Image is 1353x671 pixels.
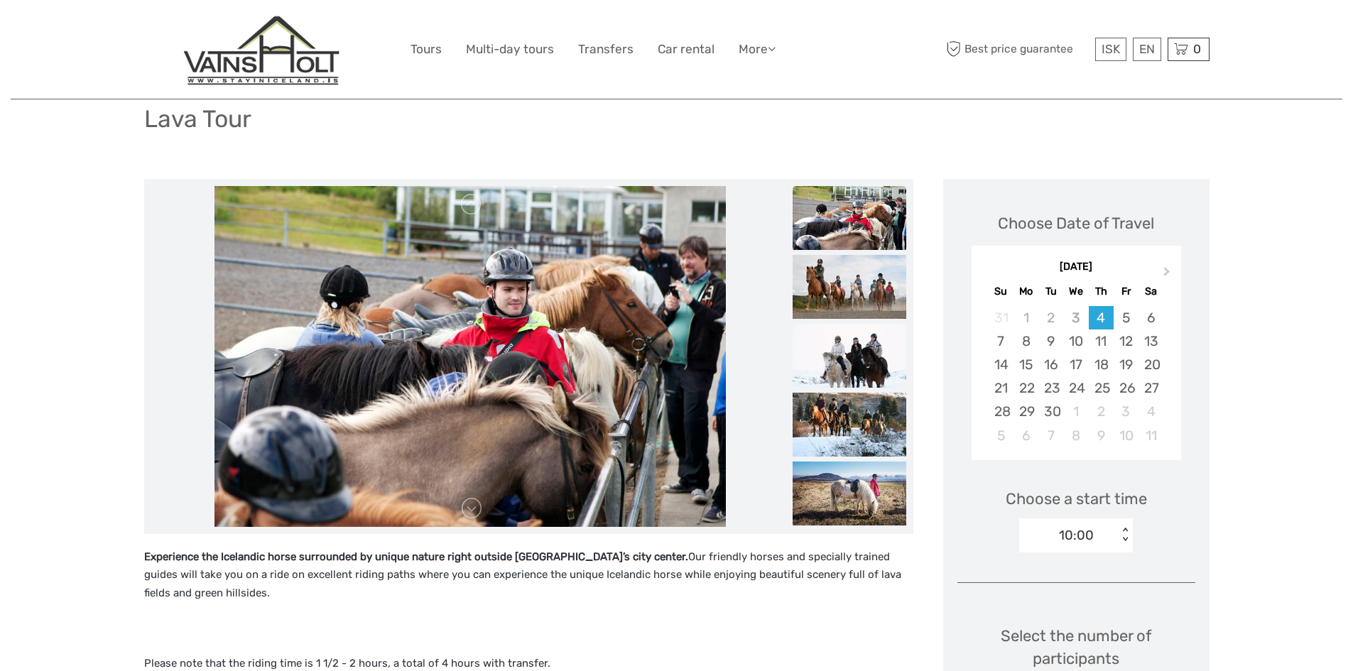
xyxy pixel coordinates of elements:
[1014,353,1038,376] div: Choose Monday, September 15th, 2025
[1114,329,1139,353] div: Choose Friday, September 12th, 2025
[1139,353,1163,376] div: Choose Saturday, September 20th, 2025
[1014,306,1038,329] div: Not available Monday, September 1st, 2025
[1014,376,1038,400] div: Choose Monday, September 22nd, 2025
[793,255,906,319] img: 322adb5af0374978b5da4c7b93df4d69_slider_thumbnail.jpg
[1089,424,1114,447] div: Choose Thursday, October 9th, 2025
[1014,329,1038,353] div: Choose Monday, September 8th, 2025
[1114,400,1139,423] div: Choose Friday, October 3rd, 2025
[739,39,776,60] a: More
[1063,424,1088,447] div: Choose Wednesday, October 8th, 2025
[1063,282,1088,301] div: We
[1038,353,1063,376] div: Choose Tuesday, September 16th, 2025
[793,324,906,388] img: ba3bded5de734fb3b52db8025601de55_slider_thumbnail.jpg
[1063,353,1088,376] div: Choose Wednesday, September 17th, 2025
[578,39,634,60] a: Transfers
[144,104,251,133] h1: Lava Tour
[1102,42,1120,56] span: ISK
[1139,329,1163,353] div: Choose Saturday, September 13th, 2025
[1139,400,1163,423] div: Choose Saturday, October 4th, 2025
[144,548,913,603] p: Our friendly horses and specially trained guides will take you on a ride on excellent riding path...
[1063,376,1088,400] div: Choose Wednesday, September 24th, 2025
[989,282,1014,301] div: Su
[989,329,1014,353] div: Choose Sunday, September 7th, 2025
[1038,424,1063,447] div: Choose Tuesday, October 7th, 2025
[1038,306,1063,329] div: Not available Tuesday, September 2nd, 2025
[1089,376,1114,400] div: Choose Thursday, September 25th, 2025
[989,376,1014,400] div: Choose Sunday, September 21st, 2025
[20,25,161,36] p: We're away right now. Please check back later!
[1191,42,1203,56] span: 0
[658,39,714,60] a: Car rental
[1014,424,1038,447] div: Choose Monday, October 6th, 2025
[1133,38,1161,61] div: EN
[1139,376,1163,400] div: Choose Saturday, September 27th, 2025
[1014,282,1038,301] div: Mo
[1063,306,1088,329] div: Not available Wednesday, September 3rd, 2025
[1089,282,1114,301] div: Th
[1114,424,1139,447] div: Choose Friday, October 10th, 2025
[1139,282,1163,301] div: Sa
[1089,400,1114,423] div: Choose Thursday, October 2nd, 2025
[1038,329,1063,353] div: Choose Tuesday, September 9th, 2025
[1059,526,1094,545] div: 10:00
[793,462,906,525] img: 4d847cf282c2415bb21f7d9a3cca17bd_slider_thumbnail.jpg
[1038,376,1063,400] div: Choose Tuesday, September 23rd, 2025
[1063,329,1088,353] div: Choose Wednesday, September 10th, 2025
[1014,400,1038,423] div: Choose Monday, September 29th, 2025
[1114,353,1139,376] div: Choose Friday, September 19th, 2025
[1114,306,1139,329] div: Choose Friday, September 5th, 2025
[1089,306,1114,329] div: Choose Thursday, September 4th, 2025
[793,186,906,250] img: 4d7ff6c4656f4dc39171be0bd7d07319_slider_thumbnail.jpg
[1119,528,1131,542] div: < >
[466,39,554,60] a: Multi-day tours
[989,306,1014,329] div: Not available Sunday, August 31st, 2025
[1006,488,1147,510] span: Choose a start time
[1063,400,1088,423] div: Choose Wednesday, October 1st, 2025
[1089,353,1114,376] div: Choose Thursday, September 18th, 2025
[1139,306,1163,329] div: Choose Saturday, September 6th, 2025
[976,306,1176,447] div: month 2025-09
[943,38,1092,61] span: Best price guarantee
[144,550,688,563] strong: Experience the Icelandic horse surrounded by unique nature right outside [GEOGRAPHIC_DATA]’s city...
[214,186,726,527] img: 4d7ff6c4656f4dc39171be0bd7d07319_main_slider.jpg
[1139,424,1163,447] div: Choose Saturday, October 11th, 2025
[411,39,442,60] a: Tours
[184,13,340,85] img: 895-a7a4b632-96e8-4317-b778-3c77b6a97240_logo_big.jpg
[1114,282,1139,301] div: Fr
[972,260,1181,275] div: [DATE]
[1038,400,1063,423] div: Choose Tuesday, September 30th, 2025
[1038,282,1063,301] div: Tu
[998,212,1154,234] div: Choose Date of Travel
[1114,376,1139,400] div: Choose Friday, September 26th, 2025
[989,353,1014,376] div: Choose Sunday, September 14th, 2025
[163,22,180,39] button: Open LiveChat chat widget
[989,400,1014,423] div: Choose Sunday, September 28th, 2025
[989,424,1014,447] div: Choose Sunday, October 5th, 2025
[793,393,906,457] img: 8778b268f4bc4937bc360411d0724f8a_slider_thumbnail.jpg
[1157,263,1180,286] button: Next Month
[1089,329,1114,353] div: Choose Thursday, September 11th, 2025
